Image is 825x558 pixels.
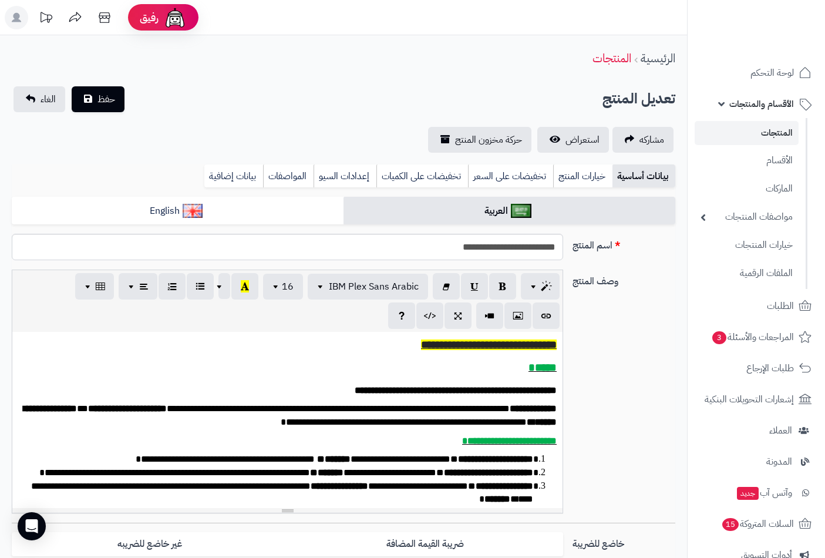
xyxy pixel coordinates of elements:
[612,127,674,153] a: مشاركه
[41,92,56,106] span: الغاء
[204,164,263,188] a: بيانات إضافية
[163,6,187,29] img: ai-face.png
[511,204,531,218] img: العربية
[72,86,124,112] button: حفظ
[18,512,46,540] div: Open Intercom Messenger
[737,487,759,500] span: جديد
[767,298,794,314] span: الطلبات
[711,329,794,345] span: المراجعات والأسئلة
[695,448,818,476] a: المدونة
[308,274,428,300] button: IBM Plex Sans Arabic
[12,197,344,226] a: English
[97,92,115,106] span: حفظ
[695,510,818,538] a: السلات المتروكة15
[705,391,794,408] span: إشعارات التحويلات البنكية
[140,11,159,25] span: رفيق
[428,127,531,153] a: حركة مخزون المنتج
[344,197,675,226] a: العربية
[592,49,631,67] a: المنتجات
[746,360,794,377] span: طلبات الإرجاع
[537,127,609,153] a: استعراض
[639,133,664,147] span: مشاركه
[695,385,818,414] a: إشعارات التحويلات البنكية
[722,518,739,531] span: 15
[612,164,675,188] a: بيانات أساسية
[695,121,799,145] a: المنتجات
[263,164,314,188] a: المواصفات
[314,164,376,188] a: إعدادات السيو
[263,274,303,300] button: 16
[695,479,818,507] a: وآتس آبجديد
[568,234,680,253] label: اسم المنتج
[288,532,563,556] label: ضريبة القيمة المضافة
[329,280,419,294] span: IBM Plex Sans Arabic
[695,292,818,320] a: الطلبات
[695,59,818,87] a: لوحة التحكم
[14,86,65,112] a: الغاء
[721,516,794,532] span: السلات المتروكة
[282,280,294,294] span: 16
[695,323,818,351] a: المراجعات والأسئلة3
[712,331,726,344] span: 3
[766,453,792,470] span: المدونة
[565,133,600,147] span: استعراض
[553,164,612,188] a: خيارات المنتج
[695,354,818,382] a: طلبات الإرجاع
[695,416,818,445] a: العملاء
[12,532,287,556] label: غير خاضع للضريبه
[769,422,792,439] span: العملاء
[695,261,799,286] a: الملفات الرقمية
[641,49,675,67] a: الرئيسية
[750,65,794,81] span: لوحة التحكم
[602,87,675,111] h2: تعديل المنتج
[568,532,680,551] label: خاضع للضريبة
[455,133,522,147] span: حركة مخزون المنتج
[695,148,799,173] a: الأقسام
[376,164,468,188] a: تخفيضات على الكميات
[695,176,799,201] a: الماركات
[568,270,680,288] label: وصف المنتج
[736,485,792,501] span: وآتس آب
[183,204,203,218] img: English
[31,6,60,32] a: تحديثات المنصة
[468,164,553,188] a: تخفيضات على السعر
[695,204,799,230] a: مواصفات المنتجات
[695,233,799,258] a: خيارات المنتجات
[729,96,794,112] span: الأقسام والمنتجات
